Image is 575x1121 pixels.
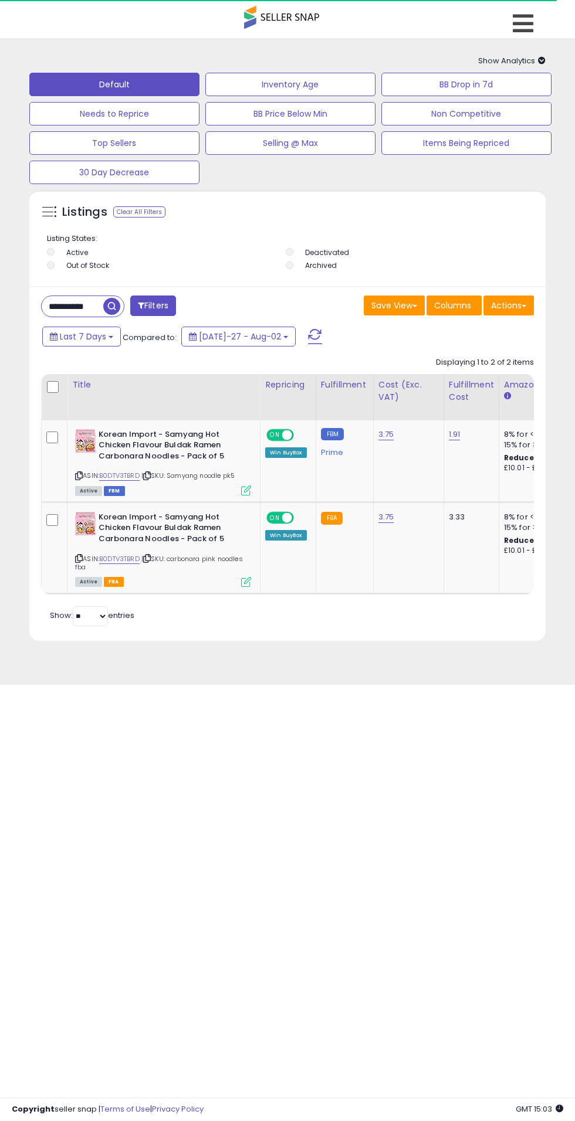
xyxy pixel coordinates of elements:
[99,429,241,465] b: Korean Import - Samyang Hot Chicken Flavour Buldak Ramen Carbonara Noodles - Pack of 5
[205,73,376,96] button: Inventory Age
[60,331,106,342] span: Last 7 Days
[364,295,425,315] button: Save View
[29,131,199,155] button: Top Sellers
[265,530,307,541] div: Win BuyBox
[483,295,534,315] button: Actions
[205,131,376,155] button: Selling @ Max
[321,379,368,391] div: Fulfillment
[199,331,281,342] span: [DATE]-27 - Aug-02
[75,512,96,535] img: 51FlFL5Hy8L._SL40_.jpg
[449,429,461,440] a: 1.91
[104,486,125,496] span: FBM
[292,512,311,522] span: OFF
[504,391,511,402] small: Amazon Fees.
[75,486,102,496] span: All listings currently available for purchase on Amazon
[62,204,107,220] h5: Listings
[378,429,394,440] a: 3.75
[75,577,102,587] span: All listings currently available for purchase on Amazon
[47,233,531,244] p: Listing States:
[205,102,376,125] button: BB Price Below Min
[99,512,241,548] b: Korean Import - Samyang Hot Chicken Flavour Buldak Ramen Carbonara Noodles - Pack of 5
[321,428,344,440] small: FBM
[268,512,282,522] span: ON
[381,131,552,155] button: Items Being Repriced
[449,379,494,403] div: Fulfillment Cost
[292,430,311,440] span: OFF
[72,379,255,391] div: Title
[75,429,251,494] div: ASIN:
[66,260,109,270] label: Out of Stock
[130,295,176,316] button: Filters
[268,430,282,440] span: ON
[50,610,134,621] span: Show: entries
[434,300,471,311] span: Columns
[113,206,165,218] div: Clear All Filters
[378,379,439,403] div: Cost (Exc. VAT)
[66,247,88,257] label: Active
[75,554,243,572] span: | SKU: carbonara pink noodles fba
[321,512,343,525] small: FBA
[104,577,124,587] span: FBA
[99,554,140,564] a: B0DTV3TBRD
[449,512,490,522] div: 3.33
[123,332,177,343] span: Compared to:
[427,295,482,315] button: Columns
[381,73,552,96] button: BB Drop in 7d
[381,102,552,125] button: Non Competitive
[378,511,394,523] a: 3.75
[265,379,311,391] div: Repricing
[181,327,296,347] button: [DATE]-27 - Aug-02
[29,161,199,184] button: 30 Day Decrease
[75,512,251,586] div: ASIN:
[305,260,337,270] label: Archived
[99,471,140,481] a: B0DTV3TBRD
[29,73,199,96] button: Default
[141,471,235,480] span: | SKU: Samyang noodle pk5
[321,443,364,457] div: Prime
[265,447,307,458] div: Win BuyBox
[305,247,349,257] label: Deactivated
[75,429,96,453] img: 51FlFL5Hy8L._SL40_.jpg
[478,55,546,66] span: Show Analytics
[29,102,199,125] button: Needs to Reprice
[42,327,121,347] button: Last 7 Days
[436,357,534,368] div: Displaying 1 to 2 of 2 items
